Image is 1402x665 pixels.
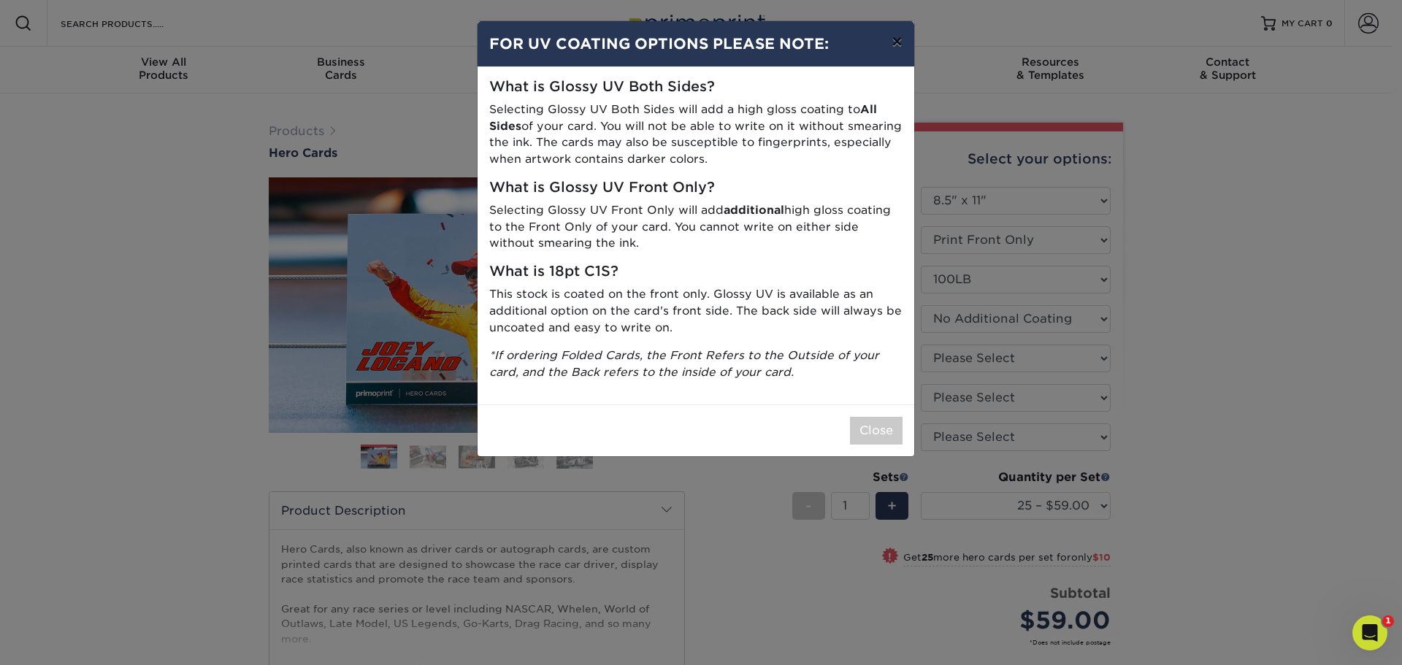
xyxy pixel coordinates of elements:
button: Close [850,417,903,445]
h5: What is Glossy UV Front Only? [489,180,903,196]
h5: What is 18pt C1S? [489,264,903,280]
strong: All Sides [489,102,877,133]
h4: FOR UV COATING OPTIONS PLEASE NOTE: [489,33,903,55]
strong: additional [724,203,784,217]
button: × [880,21,913,62]
p: Selecting Glossy UV Front Only will add high gloss coating to the Front Only of your card. You ca... [489,202,903,252]
i: *If ordering Folded Cards, the Front Refers to the Outside of your card, and the Back refers to t... [489,348,879,379]
p: Selecting Glossy UV Both Sides will add a high gloss coating to of your card. You will not be abl... [489,101,903,168]
span: 1 [1382,615,1394,627]
iframe: Intercom live chat [1352,615,1387,650]
h5: What is Glossy UV Both Sides? [489,79,903,96]
p: This stock is coated on the front only. Glossy UV is available as an additional option on the car... [489,286,903,336]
